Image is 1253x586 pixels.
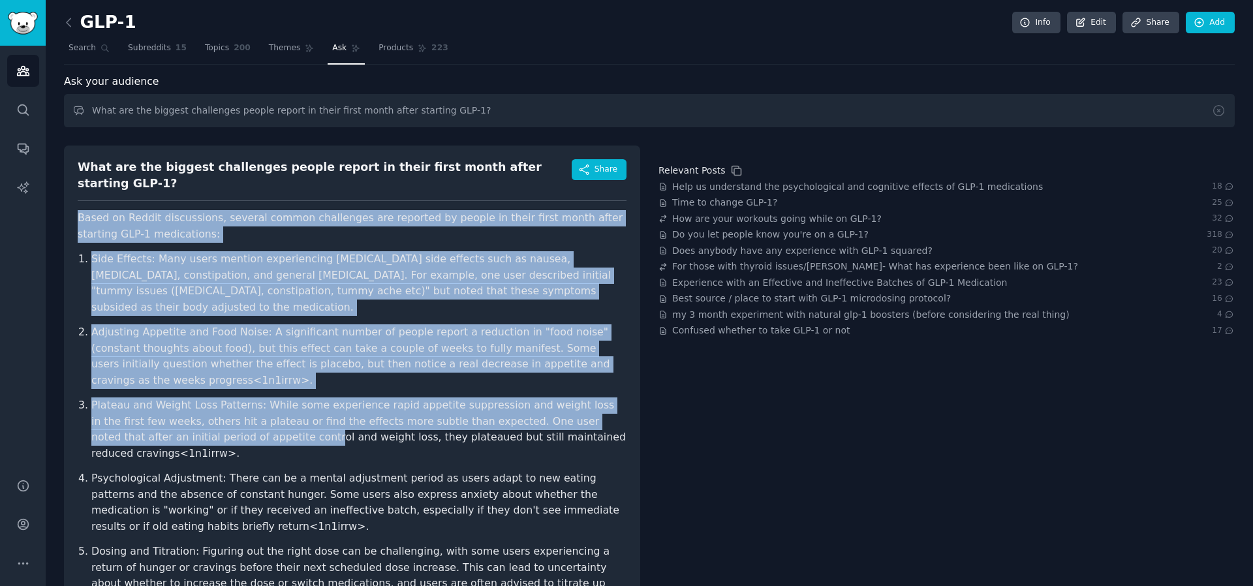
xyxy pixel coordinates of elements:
span: 200 [234,42,251,54]
p: Adjusting Appetite and Food Noise: A significant number of people report a reduction in "food noi... [91,324,626,388]
span: 17 [1212,325,1235,337]
h2: GLP-1 [64,12,136,33]
a: Confused whether to take GLP-1 or not [672,324,850,337]
a: For those with thyroid issues/[PERSON_NAME]- What has experience been like on GLP-1? [672,260,1078,273]
span: 23 [1212,277,1235,288]
span: 4 [1217,309,1235,320]
a: Do you let people know you're on a GLP-1? [672,228,869,241]
a: Info [1012,12,1060,34]
img: GummySearch logo [8,12,38,35]
span: 2 [1217,261,1235,273]
span: 32 [1212,213,1235,224]
div: What are the biggest challenges people report in their first month after starting GLP-1? [78,159,572,191]
span: Search [69,42,96,54]
span: Subreddits [128,42,171,54]
span: 16 [1212,293,1235,305]
a: Products223 [374,38,452,65]
span: Topics [205,42,229,54]
span: Ask [332,42,347,54]
p: Psychological Adjustment: There can be a mental adjustment period as users adapt to new eating pa... [91,470,626,534]
p: Side Effects: Many users mention experiencing [MEDICAL_DATA] side effects such as nausea, [MEDICA... [91,251,626,315]
a: How are your workouts going while on GLP-1? [672,212,882,226]
span: 318 [1207,229,1235,241]
a: Best source / place to start with GLP-1 microdosing protocol? [672,292,951,305]
a: Experience with an Effective and Ineffective Batches of GLP-1 Medication [672,276,1008,290]
span: 18 [1212,181,1235,193]
span: 223 [431,42,448,54]
a: Share [1122,12,1179,34]
span: 25 [1212,197,1235,209]
input: Ask this audience a question... [64,94,1235,127]
div: Relevant Posts [658,164,725,177]
p: Plateau and Weight Loss Patterns: While some experience rapid appetite suppression and weight los... [91,397,626,461]
a: Does anybody have any experience with GLP-1 squared? [672,244,933,258]
span: 20 [1212,245,1235,256]
button: Share [572,159,626,180]
a: Edit [1067,12,1116,34]
p: Based on Reddit discussions, several common challenges are reported by people in their first mont... [78,210,626,242]
a: Themes [264,38,319,65]
span: 15 [176,42,187,54]
span: Products [379,42,413,54]
span: Ask your audience [64,74,159,90]
a: Add [1186,12,1235,34]
a: my 3 month experiment with natural glp-1 boosters (before considering the real thing) [672,308,1070,322]
a: Time to change GLP-1? [672,196,777,209]
a: Topics200 [200,38,255,65]
a: Ask [328,38,365,65]
a: Search [64,38,114,65]
span: Share [595,164,617,176]
a: Help us understand the psychological and cognitive effects of GLP-1 medications [672,180,1043,194]
span: Themes [269,42,301,54]
a: Subreddits15 [123,38,191,65]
